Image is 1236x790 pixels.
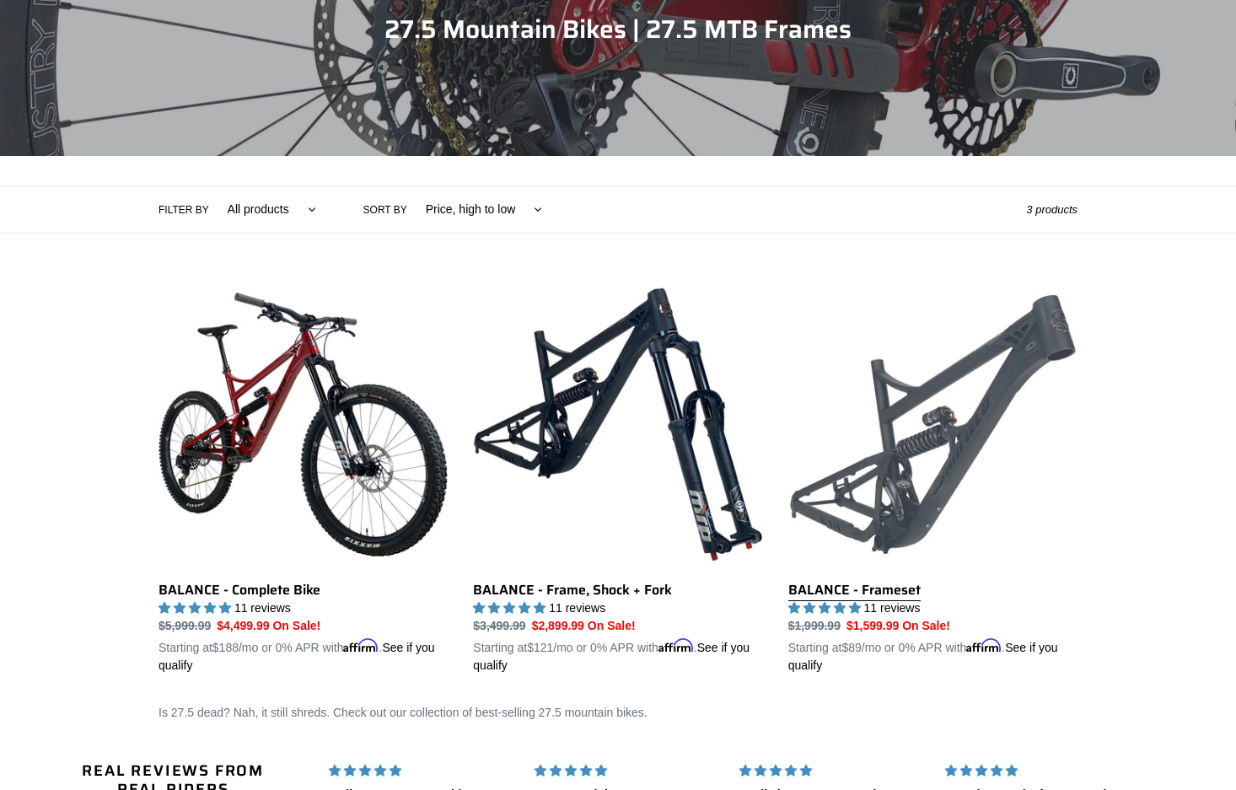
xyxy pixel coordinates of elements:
div: 5 stars [739,762,925,780]
div: 5 stars [329,762,514,780]
div: 5 stars [945,762,1131,780]
div: Is 27.5 dead? Nah, it still shreds. Check out our collection of best-selling 27.5 mountain bikes. [112,704,1124,722]
label: Filter by [159,202,209,218]
label: Sort by [363,202,407,218]
div: 5 stars [535,762,720,780]
span: 27.5 Mountain Bikes | 27.5 MTB Frames [384,9,852,49]
span: 3 products [1026,203,1077,216]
